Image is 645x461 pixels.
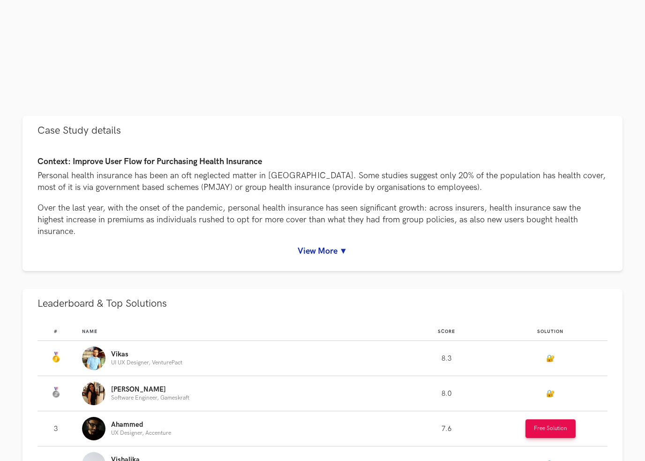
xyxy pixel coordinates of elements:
p: Personal health insurance has been an oft neglected matter in [GEOGRAPHIC_DATA]. Some studies sug... [37,170,607,193]
p: Vikas [111,351,182,358]
button: Leaderboard & Top Solutions [22,289,622,318]
span: Case Study details [37,124,121,137]
p: Software Engineer, Gameskraft [111,395,189,401]
div: Case Study details [22,145,622,271]
span: # [54,329,58,334]
td: 8.0 [400,376,494,411]
img: Gold Medal [50,352,61,363]
a: 🔐 [546,355,555,363]
p: Over the last year, with the onset of the pandemic, personal health insurance has seen significan... [37,202,607,238]
img: Profile photo [82,382,105,405]
span: Leaderboard & Top Solutions [37,297,167,310]
img: Profile photo [82,417,105,440]
p: Ahammed [111,421,171,429]
p: [PERSON_NAME] [111,386,189,393]
td: 7.6 [400,411,494,446]
button: Case Study details [22,116,622,145]
button: Free Solution [525,419,576,438]
img: Silver Medal [50,387,61,398]
img: Profile photo [82,347,105,370]
span: Score [438,329,455,334]
p: UX Designer, Accenture [111,430,171,436]
span: Solution [537,329,563,334]
td: 8.3 [400,341,494,376]
span: Name [82,329,97,334]
td: 3 [37,411,82,446]
a: View More ▼ [37,246,607,256]
p: UI UX Designer, VenturePact [111,360,182,366]
a: 🔐 [546,390,555,398]
h4: Context: Improve User Flow for Purchasing Health Insurance [37,157,607,167]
